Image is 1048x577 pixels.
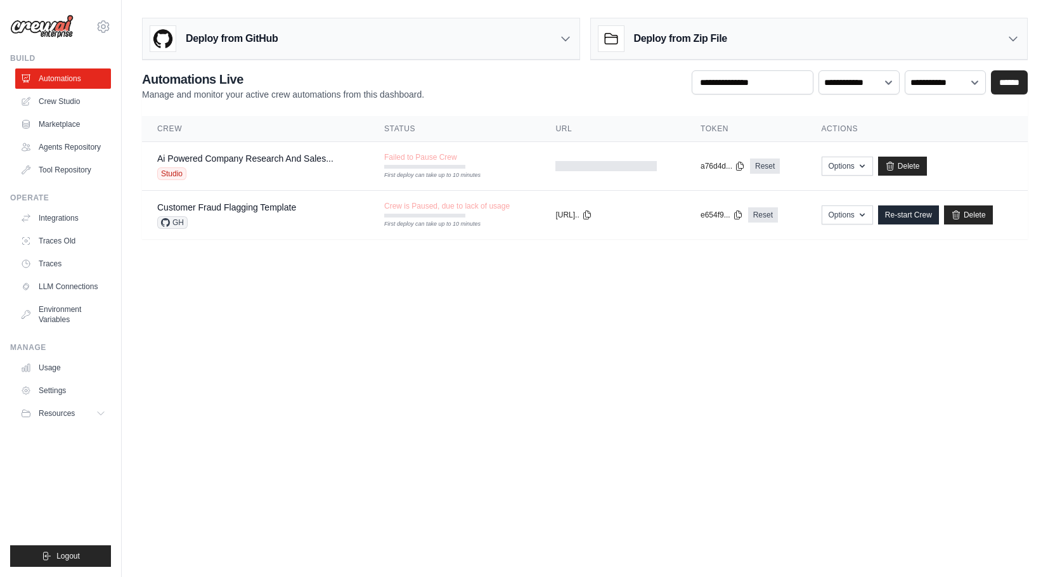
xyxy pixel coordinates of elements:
[10,53,111,63] div: Build
[39,408,75,418] span: Resources
[878,205,939,224] a: Re-start Crew
[142,70,424,88] h2: Automations Live
[15,91,111,112] a: Crew Studio
[10,15,74,39] img: Logo
[15,137,111,157] a: Agents Repository
[15,114,111,134] a: Marketplace
[822,157,873,176] button: Options
[15,68,111,89] a: Automations
[10,545,111,567] button: Logout
[142,116,369,142] th: Crew
[806,116,1028,142] th: Actions
[878,157,927,176] a: Delete
[384,201,510,211] span: Crew is Paused, due to lack of usage
[15,299,111,330] a: Environment Variables
[15,380,111,401] a: Settings
[985,516,1048,577] iframe: Chat Widget
[384,220,465,229] div: First deploy can take up to 10 minutes
[384,171,465,180] div: First deploy can take up to 10 minutes
[634,31,727,46] h3: Deploy from Zip File
[369,116,540,142] th: Status
[186,31,278,46] h3: Deploy from GitHub
[15,160,111,180] a: Tool Repository
[157,202,296,212] a: Customer Fraud Flagging Template
[540,116,685,142] th: URL
[157,216,188,229] span: GH
[15,276,111,297] a: LLM Connections
[10,193,111,203] div: Operate
[685,116,806,142] th: Token
[15,208,111,228] a: Integrations
[10,342,111,353] div: Manage
[701,161,745,171] button: a76d4d...
[750,159,780,174] a: Reset
[157,167,186,180] span: Studio
[15,254,111,274] a: Traces
[150,26,176,51] img: GitHub Logo
[748,207,778,223] a: Reset
[142,88,424,101] p: Manage and monitor your active crew automations from this dashboard.
[15,231,111,251] a: Traces Old
[822,205,873,224] button: Options
[157,153,333,164] a: Ai Powered Company Research And Sales...
[56,551,80,561] span: Logout
[944,205,993,224] a: Delete
[15,403,111,424] button: Resources
[701,210,743,220] button: e654f9...
[384,152,457,162] span: Failed to Pause Crew
[15,358,111,378] a: Usage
